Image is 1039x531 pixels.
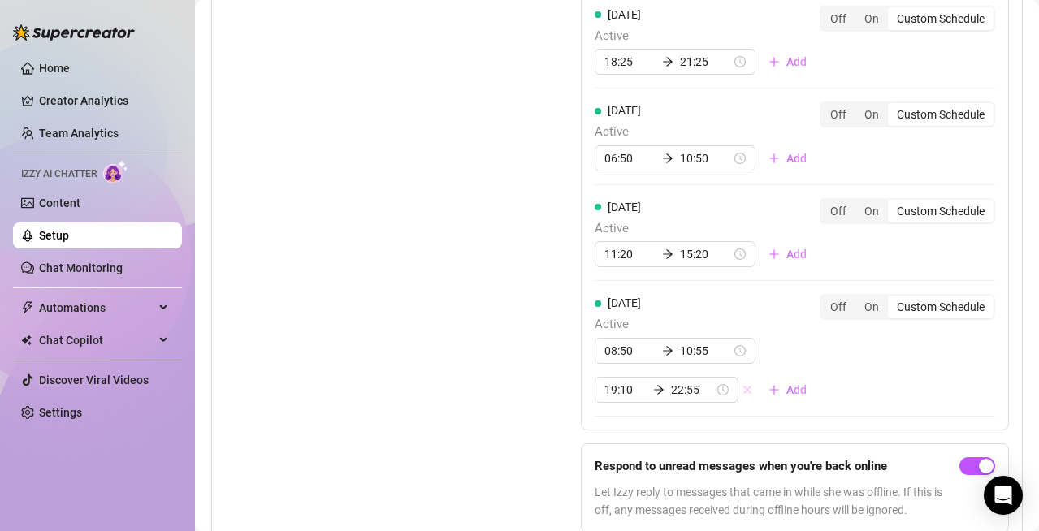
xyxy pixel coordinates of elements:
div: On [855,200,888,222]
div: Custom Schedule [888,7,994,30]
span: close [742,384,753,395]
span: Chat Copilot [39,327,154,353]
div: On [855,7,888,30]
span: plus [768,248,780,260]
input: Start time [604,381,647,399]
div: segmented control [820,6,995,32]
div: segmented control [820,294,995,320]
input: Start time [604,149,656,167]
span: Active [595,123,820,142]
span: arrow-right [662,345,673,356]
a: Content [39,196,80,209]
span: [DATE] [608,296,641,309]
img: Chat Copilot [21,335,32,346]
img: logo-BBDzfeDw.svg [13,24,135,41]
span: [DATE] [608,201,641,214]
span: arrow-right [662,153,673,164]
div: Off [821,200,855,222]
a: Discover Viral Videos [39,373,149,386]
strong: Respond to unread messages when you're back online [595,459,887,473]
span: Izzy AI Chatter [21,166,97,182]
span: Automations [39,295,154,321]
input: End time [680,149,731,167]
input: End time [680,53,731,71]
a: Team Analytics [39,127,119,140]
span: Add [786,55,807,68]
button: Add [755,377,820,403]
div: segmented control [820,101,995,127]
span: arrow-right [662,248,673,260]
button: Add [755,241,820,267]
div: Custom Schedule [888,103,994,126]
div: Off [821,296,855,318]
div: Open Intercom Messenger [984,476,1023,515]
span: Let Izzy reply to messages that came in while she was offline. If this is off, any messages recei... [595,483,953,519]
span: Active [595,27,820,46]
a: Setup [39,229,69,242]
span: plus [768,153,780,164]
input: Start time [604,342,656,360]
div: segmented control [820,198,995,224]
span: arrow-right [653,384,665,395]
div: On [855,296,888,318]
span: Add [786,383,807,396]
div: Off [821,103,855,126]
input: End time [680,342,731,360]
input: End time [671,381,714,399]
span: [DATE] [608,104,641,117]
span: Add [786,152,807,165]
img: AI Chatter [103,160,128,183]
div: Off [821,7,855,30]
span: plus [768,384,780,395]
a: Settings [39,406,82,419]
a: Chat Monitoring [39,261,123,274]
button: Add [755,49,820,75]
a: Home [39,62,70,75]
input: Start time [604,53,656,71]
span: Active [595,219,820,239]
div: Custom Schedule [888,200,994,222]
span: arrow-right [662,56,673,67]
span: plus [768,56,780,67]
span: Active [595,315,820,335]
input: Start time [604,245,656,263]
input: End time [680,245,731,263]
span: Add [786,248,807,261]
a: Creator Analytics [39,88,169,114]
div: Custom Schedule [888,296,994,318]
button: Add [755,145,820,171]
span: [DATE] [608,8,641,21]
span: thunderbolt [21,301,34,314]
div: On [855,103,888,126]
